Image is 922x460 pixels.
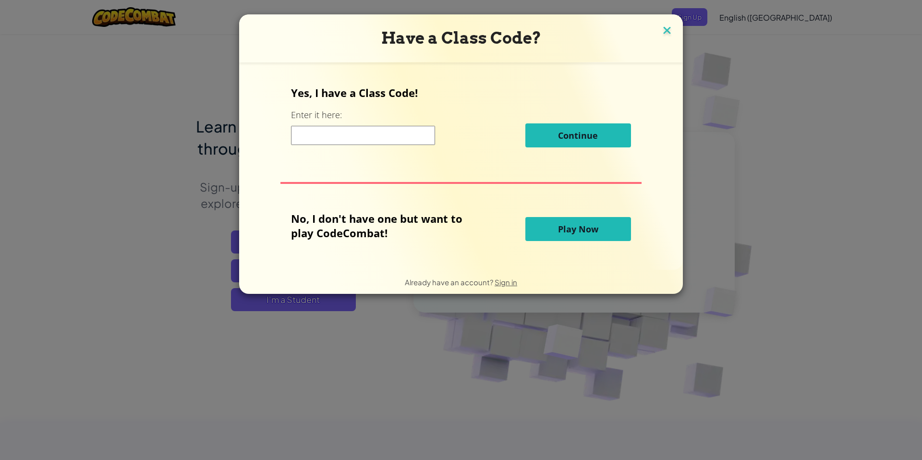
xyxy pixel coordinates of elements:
[291,85,631,100] p: Yes, I have a Class Code!
[558,130,598,141] span: Continue
[381,28,541,48] span: Have a Class Code?
[291,109,342,121] label: Enter it here:
[405,278,495,287] span: Already have an account?
[525,123,631,147] button: Continue
[558,223,598,235] span: Play Now
[495,278,517,287] a: Sign in
[661,24,673,38] img: close icon
[291,211,477,240] p: No, I don't have one but want to play CodeCombat!
[525,217,631,241] button: Play Now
